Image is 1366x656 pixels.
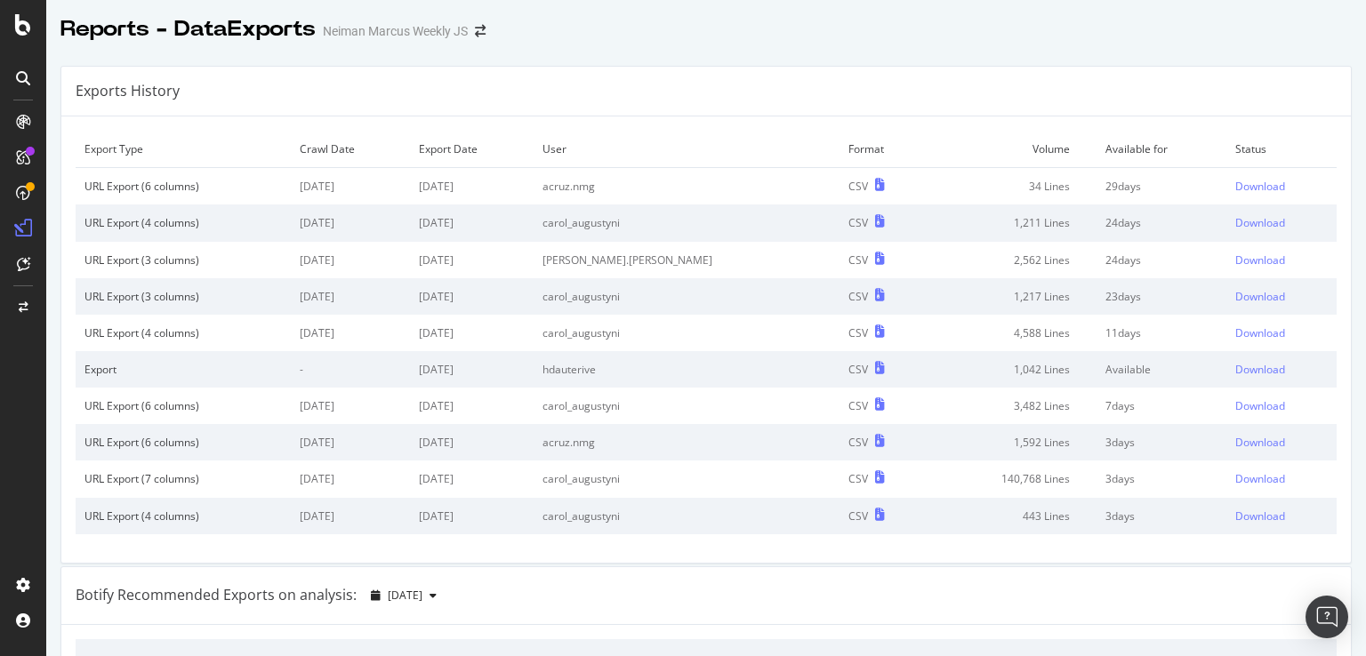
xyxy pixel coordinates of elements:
[410,242,534,278] td: [DATE]
[534,242,839,278] td: [PERSON_NAME].[PERSON_NAME]
[1235,398,1285,413] div: Download
[76,585,357,605] div: Botify Recommended Exports on analysis:
[1235,435,1328,450] a: Download
[840,131,928,168] td: Format
[928,168,1097,205] td: 34 Lines
[1235,289,1285,304] div: Download
[410,351,534,388] td: [DATE]
[848,325,868,340] div: CSV
[534,351,839,388] td: hdauterive
[928,315,1097,351] td: 4,588 Lines
[928,351,1097,388] td: 1,042 Lines
[364,581,444,610] button: [DATE]
[84,471,282,486] div: URL Export (7 columns)
[1235,252,1285,268] div: Download
[1235,215,1328,230] a: Download
[848,252,868,268] div: CSV
[410,315,534,351] td: [DATE]
[848,398,868,413] div: CSV
[1097,424,1226,460] td: 3 days
[1235,179,1285,194] div: Download
[291,351,409,388] td: -
[410,131,534,168] td: Export Date
[1235,508,1328,524] a: Download
[410,424,534,460] td: [DATE]
[1097,204,1226,241] td: 24 days
[323,22,468,40] div: Neiman Marcus Weekly JS
[1235,435,1285,450] div: Download
[84,289,282,304] div: URL Export (3 columns)
[84,435,282,450] div: URL Export (6 columns)
[1097,388,1226,424] td: 7 days
[84,252,282,268] div: URL Export (3 columns)
[84,398,282,413] div: URL Export (6 columns)
[928,278,1097,315] td: 1,217 Lines
[1235,325,1285,340] div: Download
[291,424,409,460] td: [DATE]
[84,508,282,524] div: URL Export (4 columns)
[928,498,1097,534] td: 443 Lines
[1235,471,1285,486] div: Download
[1235,362,1285,377] div: Download
[848,215,868,230] div: CSV
[1097,242,1226,278] td: 24 days
[534,168,839,205] td: acruz.nmg
[1235,252,1328,268] a: Download
[410,168,534,205] td: [DATE]
[76,131,291,168] td: Export Type
[410,498,534,534] td: [DATE]
[60,14,316,44] div: Reports - DataExports
[1235,179,1328,194] a: Download
[928,460,1097,497] td: 140,768 Lines
[410,388,534,424] td: [DATE]
[1306,596,1348,638] div: Open Intercom Messenger
[1097,278,1226,315] td: 23 days
[848,289,868,304] div: CSV
[928,242,1097,278] td: 2,562 Lines
[1235,471,1328,486] a: Download
[534,278,839,315] td: carol_augustyni
[534,131,839,168] td: User
[1235,289,1328,304] a: Download
[1235,325,1328,340] a: Download
[1235,215,1285,230] div: Download
[1226,131,1337,168] td: Status
[291,131,409,168] td: Crawl Date
[291,460,409,497] td: [DATE]
[84,215,282,230] div: URL Export (4 columns)
[534,315,839,351] td: carol_augustyni
[1097,460,1226,497] td: 3 days
[534,424,839,460] td: acruz.nmg
[1235,398,1328,413] a: Download
[534,460,839,497] td: carol_augustyni
[928,424,1097,460] td: 1,592 Lines
[76,81,180,101] div: Exports History
[928,204,1097,241] td: 1,211 Lines
[848,179,868,194] div: CSV
[1097,131,1226,168] td: Available for
[534,498,839,534] td: carol_augustyni
[410,204,534,241] td: [DATE]
[291,315,409,351] td: [DATE]
[291,498,409,534] td: [DATE]
[84,325,282,340] div: URL Export (4 columns)
[291,242,409,278] td: [DATE]
[848,362,868,377] div: CSV
[1105,362,1217,377] div: Available
[388,588,422,603] span: 2025 Sep. 29th
[1097,498,1226,534] td: 3 days
[1235,362,1328,377] a: Download
[848,435,868,450] div: CSV
[1097,315,1226,351] td: 11 days
[928,131,1097,168] td: Volume
[84,179,282,194] div: URL Export (6 columns)
[291,388,409,424] td: [DATE]
[534,388,839,424] td: carol_augustyni
[410,278,534,315] td: [DATE]
[475,25,486,37] div: arrow-right-arrow-left
[848,508,868,524] div: CSV
[534,204,839,241] td: carol_augustyni
[848,471,868,486] div: CSV
[291,204,409,241] td: [DATE]
[291,168,409,205] td: [DATE]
